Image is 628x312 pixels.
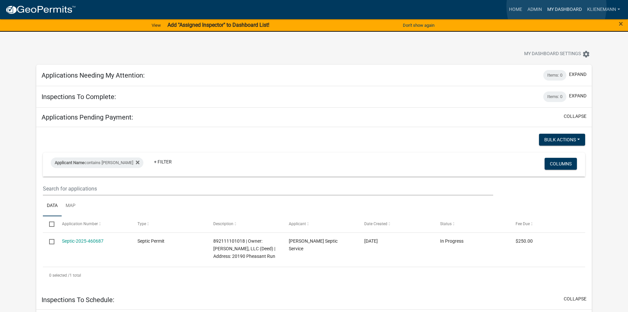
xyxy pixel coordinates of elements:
button: collapse [564,295,586,302]
a: klienemann [584,3,623,16]
span: 08/07/2025 [364,238,378,244]
a: My Dashboard [545,3,584,16]
span: Application Number [62,222,98,226]
span: My Dashboard Settings [524,50,581,58]
a: + Filter [149,156,177,168]
datatable-header-cell: Date Created [358,216,434,232]
a: Admin [525,3,545,16]
a: View [149,20,164,31]
datatable-header-cell: Status [434,216,509,232]
datatable-header-cell: Applicant [283,216,358,232]
a: Data [43,195,62,217]
span: Applicant [289,222,306,226]
button: Bulk Actions [539,134,585,146]
button: expand [569,71,586,78]
span: Winters Septic Service [289,238,338,251]
a: Septic-2025-460687 [62,238,104,244]
a: Map [62,195,79,217]
span: Status [440,222,452,226]
h5: Inspections To Schedule: [42,296,114,304]
a: Home [506,3,525,16]
button: expand [569,92,586,99]
span: × [619,19,623,28]
div: contains [PERSON_NAME] [51,157,143,168]
i: settings [582,50,590,58]
div: Items: 0 [543,91,566,102]
strong: Add "Assigned Inspector" to Dashboard List! [167,22,269,28]
input: Search for applications [43,182,493,195]
span: Septic Permit [137,238,164,244]
span: Type [137,222,146,226]
div: 1 total [43,267,585,284]
span: Applicant Name [55,160,84,165]
datatable-header-cell: Fee Due [509,216,585,232]
span: 0 selected / [49,273,70,278]
h5: Applications Needing My Attention: [42,71,145,79]
span: $250.00 [516,238,533,244]
span: Fee Due [516,222,530,226]
button: Columns [545,158,577,170]
span: 892111101018 | Owner: Simon Peter, LLC (Deed) | Address: 20190 Pheasant Run [213,238,275,259]
span: Description [213,222,233,226]
button: My Dashboard Settingssettings [519,48,595,60]
button: Close [619,20,623,28]
button: Don't show again [400,20,437,31]
h5: Applications Pending Payment: [42,113,133,121]
datatable-header-cell: Select [43,216,55,232]
datatable-header-cell: Type [131,216,207,232]
div: collapse [36,127,592,290]
div: Items: 0 [543,70,566,81]
datatable-header-cell: Description [207,216,282,232]
span: Date Created [364,222,387,226]
span: In Progress [440,238,464,244]
datatable-header-cell: Application Number [56,216,131,232]
h5: Inspections To Complete: [42,93,116,101]
button: collapse [564,113,586,120]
